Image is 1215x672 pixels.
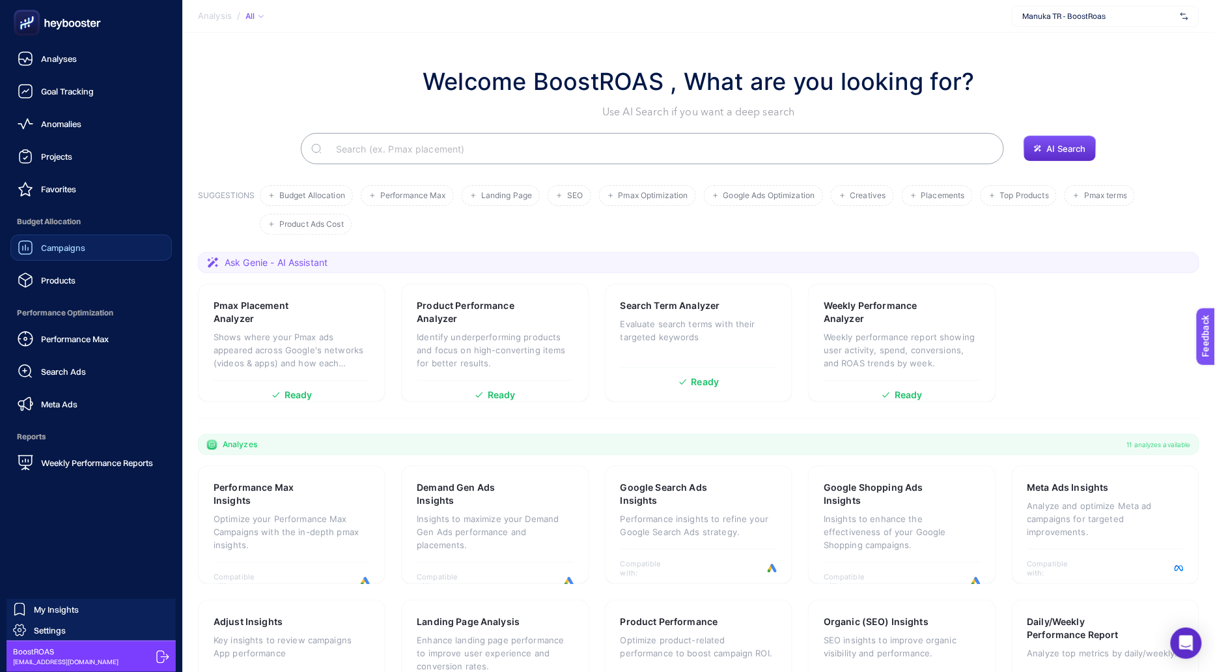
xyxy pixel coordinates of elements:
p: Optimize your Performance Max Campaigns with the in-depth pmax insights. [214,512,370,551]
span: BoostROAS [13,647,119,657]
button: AI Search [1024,136,1096,162]
a: Meta Ads InsightsAnalyze and optimize Meta ad campaigns for targeted improvements.Compatible with: [1012,465,1199,584]
span: Compatible with: [1027,559,1086,577]
h1: Welcome BoostROAS , What are you looking for? [423,64,975,99]
span: Feedback [8,4,49,14]
div: All [245,11,264,22]
span: Budget Allocation [279,191,345,201]
span: Anomalies [41,119,81,129]
span: Analyzes [223,439,257,450]
p: Weekly performance report showing user activity, spend, conversions, and ROAS trends by week. [824,330,980,370]
h3: Product Performance Analyzer [417,299,533,325]
span: Weekly Performance Reports [41,458,153,468]
span: Ready [895,390,923,400]
p: Optimize product-related performance to boost campaign ROI. [621,634,777,660]
p: Performance insights to refine your Google Search Ads strategy. [621,512,777,538]
span: 11 analyzes available [1127,439,1191,450]
p: Shows where your Pmax ads appeared across Google's networks (videos & apps) and how each placemen... [214,330,370,370]
span: Search Ads [41,366,86,377]
span: Campaigns [41,242,85,253]
span: Pmax Optimization [619,191,688,201]
p: Use AI Search if you want a deep search [423,104,975,120]
span: Product Ads Cost [279,220,344,229]
h3: Meta Ads Insights [1027,481,1109,494]
h3: SUGGESTIONS [198,190,255,235]
a: Weekly Performance AnalyzerWeekly performance report showing user activity, spend, conversions, a... [808,284,996,402]
h3: Performance Max Insights [214,481,329,507]
a: Search Term AnalyzerEvaluate search terms with their targeted keywordsReady [605,284,792,402]
span: Landing Page [481,191,532,201]
p: Insights to enhance the effectiveness of your Google Shopping campaigns. [824,512,980,551]
h3: Landing Page Analysis [417,615,520,628]
span: Manuka TR - BoostRoas [1023,11,1175,22]
span: Compatible with: [824,572,882,591]
span: Google Ads Optimization [723,191,815,201]
span: Performance Max [380,191,446,201]
h3: Search Term Analyzer [621,299,720,312]
h3: Organic (SEO) Insights [824,615,929,628]
a: Demand Gen Ads InsightsInsights to maximize your Demand Gen Ads performance and placements.Compat... [401,465,589,584]
span: Settings [34,625,66,635]
a: My Insights [7,599,176,620]
a: Performance Max InsightsOptimize your Performance Max Campaigns with the in-depth pmax insights.C... [198,465,385,584]
span: / [237,10,240,21]
a: Weekly Performance Reports [10,450,172,476]
span: Goal Tracking [41,86,94,96]
span: Ready [488,390,516,400]
a: Google Shopping Ads InsightsInsights to enhance the effectiveness of your Google Shopping campaig... [808,465,996,584]
p: Key insights to review campaigns App performance [214,634,370,660]
span: Placements [921,191,965,201]
a: Performance Max [10,326,172,352]
div: Open Intercom Messenger [1171,628,1202,659]
span: My Insights [34,604,79,615]
span: Top Products [1000,191,1049,201]
span: Pmax terms [1084,191,1127,201]
h3: Pmax Placement Analyzer [214,299,329,325]
span: Compatible with: [417,572,475,591]
a: Meta Ads [10,391,172,417]
span: Ready [691,377,719,387]
span: Performance Optimization [10,300,172,326]
a: Goal Tracking [10,78,172,104]
span: Budget Allocation [10,209,172,235]
a: Products [10,267,172,293]
span: Ask Genie - AI Assistant [225,256,328,269]
span: Analysis [198,11,232,22]
p: Analyze and optimize Meta ad campaigns for targeted improvements. [1027,499,1184,538]
span: Creatives [850,191,886,201]
h3: Google Search Ads Insights [621,481,736,507]
h3: Weekly Performance Analyzer [824,299,940,325]
span: Meta Ads [41,399,77,409]
a: Settings [7,620,176,641]
span: AI Search [1047,143,1086,154]
span: Performance Max [41,334,109,344]
a: Campaigns [10,235,172,261]
span: Projects [41,151,72,162]
span: Products [41,275,76,285]
a: Analyses [10,46,172,72]
a: Google Search Ads InsightsPerformance insights to refine your Google Search Ads strategy.Compatib... [605,465,792,584]
p: Evaluate search terms with their targeted keywords [621,317,777,343]
p: Insights to maximize your Demand Gen Ads performance and placements. [417,512,573,551]
span: SEO [567,191,583,201]
span: Reports [10,424,172,450]
h3: Demand Gen Ads Insights [417,481,532,507]
span: Analyses [41,53,77,64]
p: Analyze top metrics by daily/weekly. [1027,647,1184,660]
span: Compatible with: [214,572,272,591]
h3: Daily/Weekly Performance Report [1027,615,1145,641]
span: Compatible with: [621,559,679,577]
input: Search [326,130,994,167]
h3: Adjust Insights [214,615,283,628]
a: Anomalies [10,111,172,137]
a: Product Performance AnalyzerIdentify underperforming products and focus on high-converting items ... [401,284,589,402]
h3: Product Performance [621,615,718,628]
p: Identify underperforming products and focus on high-converting items for better results. [417,330,573,370]
span: Favorites [41,184,76,194]
p: SEO insights to improve organic visibility and performance. [824,634,980,660]
a: Projects [10,143,172,169]
a: Favorites [10,176,172,202]
span: [EMAIL_ADDRESS][DOMAIN_NAME] [13,657,119,667]
h3: Google Shopping Ads Insights [824,481,940,507]
a: Search Ads [10,358,172,385]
